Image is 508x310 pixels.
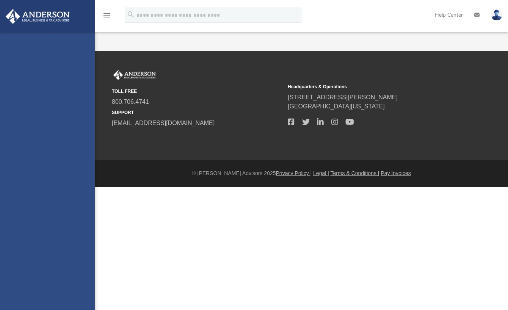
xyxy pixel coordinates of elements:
small: Headquarters & Operations [288,83,458,90]
img: Anderson Advisors Platinum Portal [112,70,157,80]
i: menu [102,11,111,20]
small: SUPPORT [112,109,282,116]
div: © [PERSON_NAME] Advisors 2025 [95,169,508,177]
small: TOLL FREE [112,88,282,95]
img: User Pic [491,9,502,20]
a: Pay Invoices [381,170,411,176]
img: Anderson Advisors Platinum Portal [3,9,72,24]
a: 800.706.4741 [112,99,149,105]
a: [GEOGRAPHIC_DATA][US_STATE] [288,103,385,110]
a: Terms & Conditions | [331,170,379,176]
a: Legal | [313,170,329,176]
a: Privacy Policy | [276,170,312,176]
i: search [127,10,135,19]
a: menu [102,14,111,20]
a: [STREET_ADDRESS][PERSON_NAME] [288,94,398,100]
a: [EMAIL_ADDRESS][DOMAIN_NAME] [112,120,215,126]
